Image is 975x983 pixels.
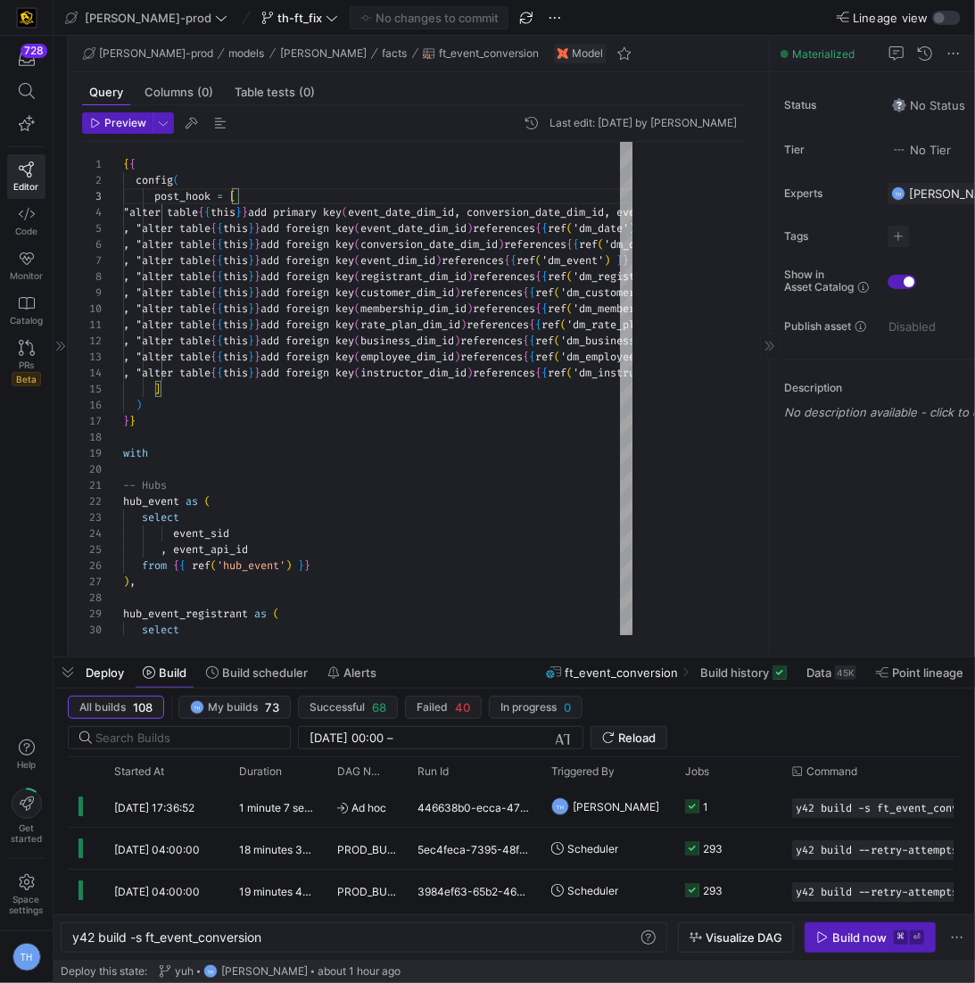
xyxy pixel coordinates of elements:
button: Getstarted [7,781,45,851]
span: Monitor [10,270,43,281]
span: } [248,302,254,316]
span: references [460,350,523,364]
span: { [198,205,204,219]
span: { [204,205,211,219]
span: { [211,318,217,332]
span: } [254,237,260,252]
span: ( [354,302,360,316]
span: ( [354,350,360,364]
span: add foreign key [260,221,354,235]
span: } [254,269,260,284]
span: Build scheduler [222,665,308,680]
span: ( [566,269,573,284]
span: } [123,414,129,428]
span: No Status [892,98,965,112]
span: ( [354,269,360,284]
span: } [242,205,248,219]
span: { [211,350,217,364]
span: ) [467,221,473,235]
span: customer_dim_id [360,285,454,300]
span: 0 [564,700,571,715]
span: ( [554,285,560,300]
span: { [535,221,541,235]
div: 12 [82,333,102,349]
button: [PERSON_NAME]-prod [78,43,218,64]
div: TH [203,964,218,979]
span: { [211,269,217,284]
a: Catalog [7,288,45,333]
span: , "alter table [123,334,211,348]
button: Visualize DAG [678,922,794,953]
div: TH [190,700,204,715]
span: { [129,157,136,171]
span: ) [454,350,460,364]
span: yuh [175,965,194,978]
span: Point lineage [892,665,963,680]
span: Beta [12,372,41,386]
button: [PERSON_NAME] [276,43,371,64]
button: [PERSON_NAME]-prod [61,6,232,29]
span: { [211,302,217,316]
span: 'dm_event' [541,253,604,268]
span: [PERSON_NAME]-prod [85,11,211,25]
span: { [535,302,541,316]
span: { [504,253,510,268]
span: ) [454,334,460,348]
span: Successful [310,701,365,714]
span: ) [467,366,473,380]
span: this [223,221,248,235]
div: 5 [82,220,102,236]
button: Successful68 [298,696,398,719]
div: 4 [82,204,102,220]
span: ref [548,302,566,316]
span: Catalog [10,315,43,326]
span: } [254,366,260,380]
span: this [223,253,248,268]
span: post_hook [154,189,211,203]
span: Failed [417,701,448,714]
span: ( [554,350,560,364]
span: references [460,334,523,348]
span: add foreign key [260,366,354,380]
span: ) [498,237,504,252]
span: this [223,302,248,316]
span: add primary key [248,205,342,219]
span: ) [604,253,610,268]
span: } [248,285,254,300]
div: 15 [82,381,102,397]
span: ( [566,221,573,235]
span: { [510,253,516,268]
span: Help [15,759,37,770]
div: Build now [832,930,887,945]
span: ( [173,173,179,187]
span: { [211,237,217,252]
span: event_date_dim_id, conversion_date_dim_id, event_d [348,205,660,219]
span: Code [15,226,37,236]
span: Visualize DAG [706,930,782,945]
span: this [223,285,248,300]
span: this [223,318,248,332]
span: about 1 hour ago [318,965,401,978]
span: 'dm_instructor' [573,366,666,380]
div: 45K [835,665,856,680]
button: Alerts [319,657,384,688]
button: All builds108 [68,696,164,719]
span: ) [136,398,142,412]
span: { [217,366,223,380]
button: Build now⌘⏎ [805,922,936,953]
span: { [217,334,223,348]
button: Point lineage [868,657,971,688]
span: { [123,157,129,171]
span: { [217,350,223,364]
button: No statusNo Status [888,94,970,117]
span: { [541,221,548,235]
span: ref [548,221,566,235]
span: ( [598,237,604,252]
span: { [217,302,223,316]
a: Monitor [7,244,45,288]
span: PROD_BUILD [337,829,396,871]
a: PRsBeta [7,333,45,393]
kbd: ⌘ [894,930,908,945]
span: add foreign key [260,318,354,332]
span: "alter table [123,205,198,219]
